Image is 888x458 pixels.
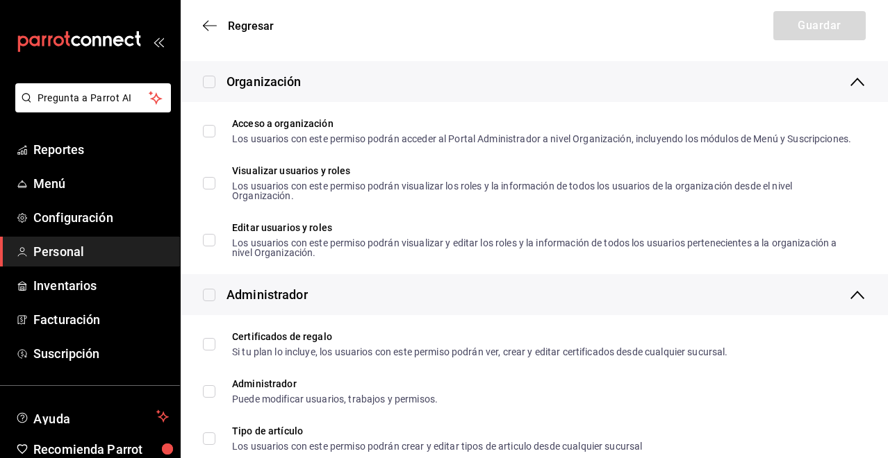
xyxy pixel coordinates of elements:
div: Certificados de regalo [232,332,728,341]
a: Pregunta a Parrot AI [10,101,171,115]
div: Tipo de artículo [232,426,642,436]
button: Pregunta a Parrot AI [15,83,171,112]
div: Editar usuarios y roles [232,223,855,232]
button: Regresar [203,19,274,33]
div: Acceso a organización [232,119,851,128]
div: Si tu plan lo incluye, los usuarios con este permiso podrán ver, crear y editar certificados desd... [232,347,728,357]
span: Personal [33,242,169,261]
div: Los usuarios con este permiso podrán visualizar los roles y la información de todos los usuarios ... [232,181,855,201]
span: Reportes [33,140,169,159]
div: Visualizar usuarios y roles [232,166,855,176]
span: Suscripción [33,344,169,363]
div: Administrador [232,379,438,389]
div: Puede modificar usuarios, trabajos y permisos. [232,394,438,404]
div: Los usuarios con este permiso podrán visualizar y editar los roles y la información de todos los ... [232,238,855,257]
div: Los usuarios con este permiso podrán crear y editar tipos de articulo desde cualquier sucursal [232,441,642,451]
div: Administrador [227,285,308,304]
span: Inventarios [33,276,169,295]
span: Ayuda [33,408,151,425]
button: open_drawer_menu [153,36,164,47]
span: Regresar [228,19,274,33]
span: Pregunta a Parrot AI [38,91,149,105]
span: Configuración [33,208,169,227]
div: Los usuarios con este permiso podrán acceder al Portal Administrador a nivel Organización, incluy... [232,134,851,144]
span: Menú [33,174,169,193]
div: Organización [227,72,302,91]
span: Facturación [33,310,169,329]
